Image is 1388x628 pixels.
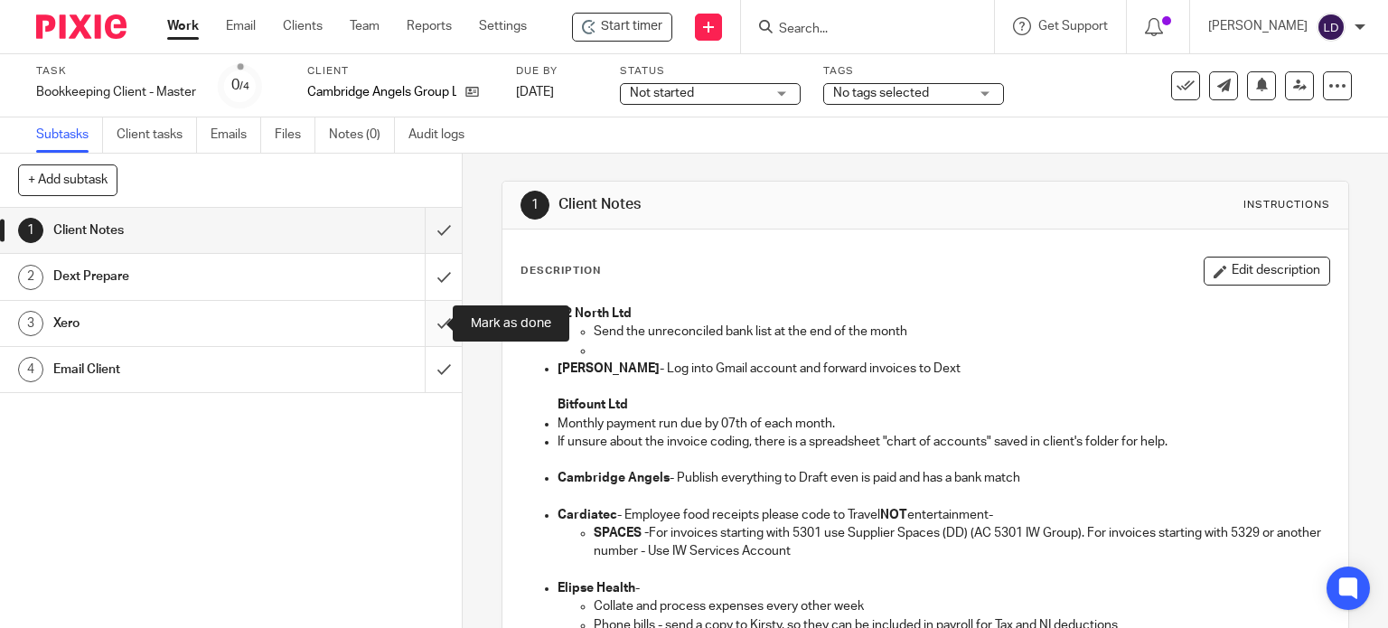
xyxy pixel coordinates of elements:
h1: Xero [53,310,289,337]
a: Settings [479,17,527,35]
h1: Email Client [53,356,289,383]
p: [PERSON_NAME] [1208,17,1308,35]
input: Search [777,22,940,38]
a: Emails [211,117,261,153]
p: - Log into Gmail account and forward invoices to Dext [558,360,1330,378]
strong: Cardiatec [558,509,617,521]
h1: Client Notes [558,195,963,214]
div: Instructions [1243,198,1330,212]
div: 1 [520,191,549,220]
a: Audit logs [408,117,478,153]
p: Monthly payment run due by 07th of each month. [558,415,1330,433]
strong: [PERSON_NAME] [558,362,660,375]
span: No tags selected [833,87,929,99]
div: 0 [231,75,249,96]
p: - Employee food receipts please code to Travel entertainment- [558,506,1330,524]
a: Subtasks [36,117,103,153]
div: 3 [18,311,43,336]
h1: Dext Prepare [53,263,289,290]
h1: Client Notes [53,217,289,244]
img: Pixie [36,14,127,39]
a: Clients [283,17,323,35]
strong: Elipse Health [558,582,635,595]
p: - [558,579,1330,597]
a: Client tasks [117,117,197,153]
a: Email [226,17,256,35]
strong: SPACES - [594,527,649,539]
p: Cambridge Angels Group Ltd [307,83,456,101]
button: Edit description [1204,257,1330,286]
a: Files [275,117,315,153]
p: If unsure about the invoice coding, there is a spreadsheet "chart of accounts" saved in client's ... [558,433,1330,451]
a: Work [167,17,199,35]
a: Notes (0) [329,117,395,153]
div: 2 [18,265,43,290]
label: Client [307,64,493,79]
span: Get Support [1038,20,1108,33]
a: Team [350,17,380,35]
small: /4 [239,81,249,91]
strong: Cambridge Angels [558,472,670,484]
div: 4 [18,357,43,382]
span: Start timer [601,17,662,36]
div: 1 [18,218,43,243]
label: Due by [516,64,597,79]
p: Send the unreconciled bank list at the end of the month [594,323,1330,341]
p: Collate and process expenses every other week [594,597,1330,615]
label: Tags [823,64,1004,79]
div: Bookkeeping Client - Master [36,83,196,101]
strong: NOT [880,509,907,521]
p: - Publish everything to Draft even is paid and has a bank match [558,469,1330,487]
div: Cambridge Angels Group Ltd - Bookkeeping Client - Master [572,13,672,42]
p: For invoices starting with 5301 use Supplier Spaces (DD) (AC 5301 IW Group). For invoices startin... [594,524,1330,561]
span: Not started [630,87,694,99]
a: Reports [407,17,452,35]
label: Status [620,64,801,79]
img: svg%3E [1317,13,1346,42]
strong: 52 North Ltd [558,307,632,320]
span: [DATE] [516,86,554,98]
label: Task [36,64,196,79]
strong: Bitfount Ltd [558,398,628,411]
p: Description [520,264,601,278]
button: + Add subtask [18,164,117,195]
